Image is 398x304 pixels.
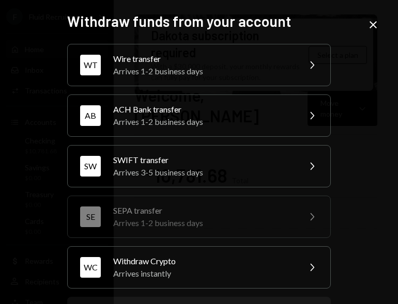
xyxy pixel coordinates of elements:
[113,116,293,128] div: Arrives 1-2 business days
[67,94,331,137] button: ABACH Bank transferArrives 1-2 business days
[80,55,101,75] div: WT
[113,65,293,77] div: Arrives 1-2 business days
[113,53,293,65] div: Wire transfer
[113,255,293,267] div: Withdraw Crypto
[80,105,101,126] div: AB
[113,204,293,217] div: SEPA transfer
[113,267,293,280] div: Arrives instantly
[67,11,331,31] h2: Withdraw funds from your account
[80,206,101,227] div: SE
[67,44,331,86] button: WTWire transferArrives 1-2 business days
[67,196,331,238] button: SESEPA transferArrives 1-2 business days
[113,217,293,229] div: Arrives 1-2 business days
[67,145,331,187] button: SWSWIFT transferArrives 3-5 business days
[113,166,293,179] div: Arrives 3-5 business days
[113,103,293,116] div: ACH Bank transfer
[80,257,101,278] div: WC
[67,246,331,289] button: WCWithdraw CryptoArrives instantly
[113,154,293,166] div: SWIFT transfer
[80,156,101,177] div: SW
